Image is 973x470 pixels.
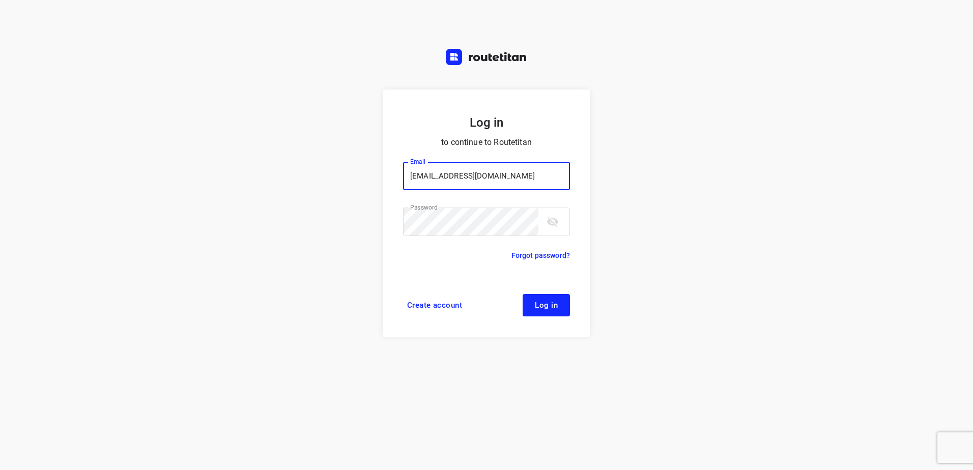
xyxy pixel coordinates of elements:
[403,114,570,131] h5: Log in
[403,294,466,316] a: Create account
[523,294,570,316] button: Log in
[446,49,527,65] img: Routetitan
[535,301,558,309] span: Log in
[511,249,570,261] a: Forgot password?
[403,135,570,150] p: to continue to Routetitan
[542,212,563,232] button: toggle password visibility
[407,301,462,309] span: Create account
[446,49,527,68] a: Routetitan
